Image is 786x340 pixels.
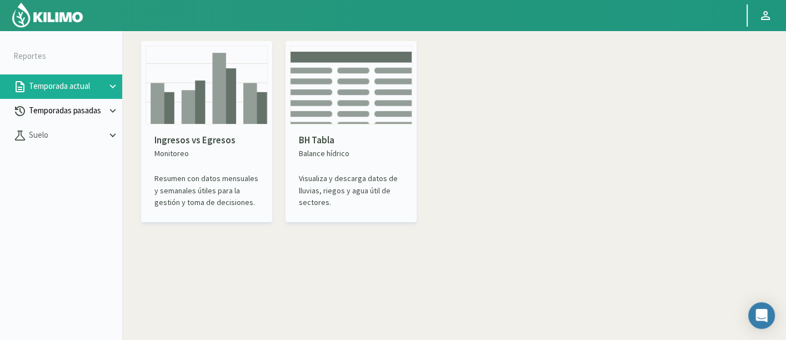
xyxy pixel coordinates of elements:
p: Ingresos vs Egresos [154,133,259,148]
img: card thumbnail [290,46,412,124]
div: Open Intercom Messenger [748,302,775,329]
p: Temporada actual [27,80,107,93]
p: Balance hídrico [299,148,403,159]
img: Kilimo [11,2,84,28]
kil-reports-card: in-progress-season-summary.DYNAMIC_CHART_CARD.TITLE [141,41,272,222]
kil-reports-card: in-progress-season-summary.HYDRIC_BALANCE_CHART_CARD.TITLE [286,41,417,222]
p: Monitoreo [154,148,259,159]
p: Temporadas pasadas [27,104,107,117]
p: Resumen con datos mensuales y semanales útiles para la gestión y toma de decisiones. [154,173,259,208]
p: BH Tabla [299,133,403,148]
img: card thumbnail [146,46,268,124]
p: Suelo [27,129,107,142]
p: Visualiza y descarga datos de lluvias, riegos y agua útil de sectores. [299,173,403,208]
